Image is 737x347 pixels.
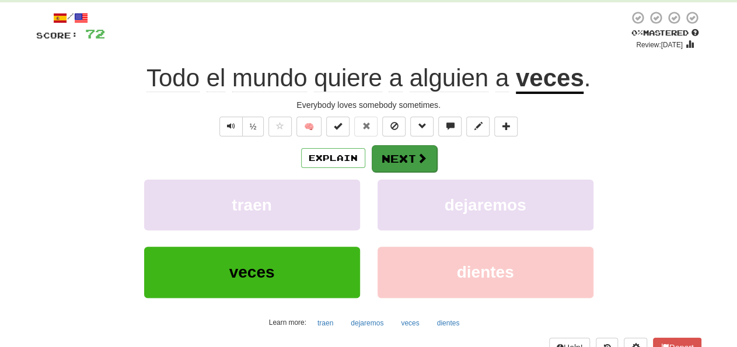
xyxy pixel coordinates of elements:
u: veces [516,64,584,94]
span: veces [229,263,275,281]
button: dejaremos [344,314,390,332]
small: Learn more: [269,318,306,327]
span: Score: [36,30,78,40]
button: Next [372,145,437,172]
span: a [495,64,509,92]
button: veces [144,247,360,297]
button: 🧠 [296,117,322,136]
button: Edit sentence (alt+d) [466,117,490,136]
span: 72 [85,26,105,41]
span: dejaremos [444,196,526,214]
div: Mastered [629,28,701,38]
span: . [584,64,591,92]
button: Reset to 0% Mastered (alt+r) [354,117,378,136]
span: a [389,64,402,92]
button: traen [311,314,340,332]
span: traen [232,196,271,214]
span: dientes [456,263,514,281]
button: Play sentence audio (ctl+space) [219,117,243,136]
button: ½ [242,117,264,136]
span: quiere [314,64,382,92]
button: dientes [378,247,593,297]
small: Review: [DATE] [636,41,683,49]
span: mundo [232,64,307,92]
button: traen [144,180,360,230]
button: Ignore sentence (alt+i) [382,117,406,136]
button: veces [394,314,425,332]
button: Set this sentence to 100% Mastered (alt+m) [326,117,350,136]
button: dejaremos [378,180,593,230]
span: Todo [146,64,200,92]
button: Favorite sentence (alt+f) [268,117,292,136]
span: 0 % [631,28,643,37]
div: / [36,10,105,25]
button: Discuss sentence (alt+u) [438,117,462,136]
button: Add to collection (alt+a) [494,117,518,136]
button: Explain [301,148,365,168]
button: Grammar (alt+g) [410,117,434,136]
span: alguien [410,64,488,92]
span: el [207,64,226,92]
div: Text-to-speech controls [217,117,264,136]
button: dientes [431,314,466,332]
div: Everybody loves somebody sometimes. [36,99,701,111]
